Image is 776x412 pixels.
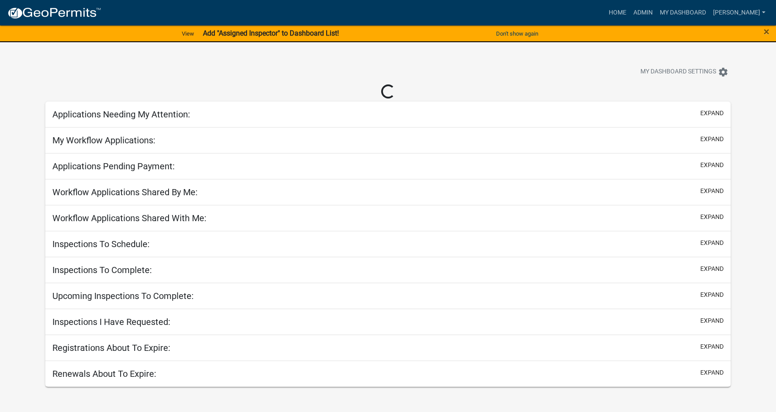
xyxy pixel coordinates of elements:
[52,239,150,249] h5: Inspections To Schedule:
[203,29,339,37] strong: Add "Assigned Inspector" to Dashboard List!
[710,4,769,21] a: [PERSON_NAME]
[700,316,724,325] button: expand
[52,317,170,327] h5: Inspections I Have Requested:
[764,26,769,37] button: Close
[633,63,736,80] button: My Dashboard Settingssettings
[700,264,724,273] button: expand
[700,160,724,170] button: expand
[656,4,710,21] a: My Dashboard
[493,26,542,41] button: Don't show again
[52,343,170,353] h5: Registrations About To Expire:
[764,26,769,38] span: ×
[630,4,656,21] a: Admin
[52,161,175,171] h5: Applications Pending Payment:
[605,4,630,21] a: Home
[700,368,724,377] button: expand
[700,186,724,196] button: expand
[52,265,152,275] h5: Inspections To Complete:
[52,135,155,146] h5: My Workflow Applications:
[52,368,156,379] h5: Renewals About To Expire:
[52,109,190,120] h5: Applications Needing My Attention:
[718,67,728,77] i: settings
[700,290,724,299] button: expand
[52,187,198,197] h5: Workflow Applications Shared By Me:
[700,342,724,351] button: expand
[52,291,194,301] h5: Upcoming Inspections To Complete:
[700,109,724,118] button: expand
[178,26,198,41] a: View
[700,238,724,248] button: expand
[640,67,716,77] span: My Dashboard Settings
[52,213,206,223] h5: Workflow Applications Shared With Me:
[700,135,724,144] button: expand
[700,212,724,222] button: expand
